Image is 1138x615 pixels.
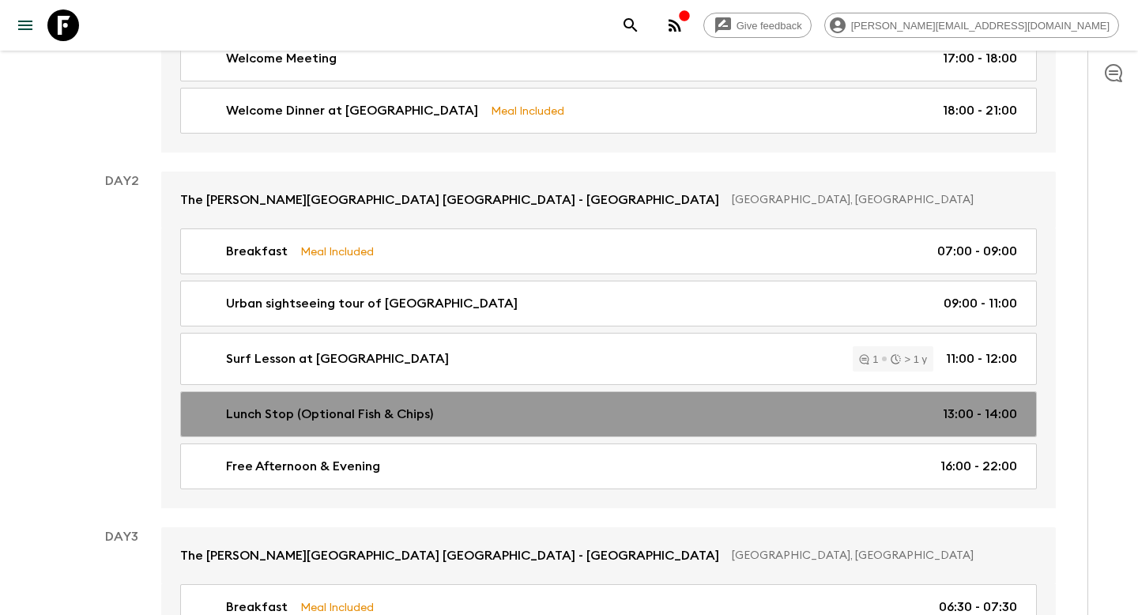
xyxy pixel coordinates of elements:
div: 1 [859,354,878,364]
div: [PERSON_NAME][EMAIL_ADDRESS][DOMAIN_NAME] [824,13,1119,38]
div: > 1 y [891,354,927,364]
a: BreakfastMeal Included07:00 - 09:00 [180,228,1037,274]
p: The [PERSON_NAME][GEOGRAPHIC_DATA] [GEOGRAPHIC_DATA] - [GEOGRAPHIC_DATA] [180,546,719,565]
a: Surf Lesson at [GEOGRAPHIC_DATA]1> 1 y11:00 - 12:00 [180,333,1037,385]
p: 13:00 - 14:00 [943,405,1017,424]
span: [PERSON_NAME][EMAIL_ADDRESS][DOMAIN_NAME] [842,20,1118,32]
p: Lunch Stop (Optional Fish & Chips) [226,405,433,424]
p: 11:00 - 12:00 [946,349,1017,368]
button: search adventures [615,9,646,41]
p: Surf Lesson at [GEOGRAPHIC_DATA] [226,349,449,368]
p: [GEOGRAPHIC_DATA], [GEOGRAPHIC_DATA] [732,548,1024,564]
p: The [PERSON_NAME][GEOGRAPHIC_DATA] [GEOGRAPHIC_DATA] - [GEOGRAPHIC_DATA] [180,191,719,209]
p: Welcome Dinner at [GEOGRAPHIC_DATA] [226,101,478,120]
p: Breakfast [226,242,288,261]
p: Urban sightseeing tour of [GEOGRAPHIC_DATA] [226,294,518,313]
a: The [PERSON_NAME][GEOGRAPHIC_DATA] [GEOGRAPHIC_DATA] - [GEOGRAPHIC_DATA][GEOGRAPHIC_DATA], [GEOGR... [161,527,1056,584]
p: Day 2 [82,172,161,191]
p: Welcome Meeting [226,49,337,68]
p: 09:00 - 11:00 [944,294,1017,313]
a: Welcome Meeting17:00 - 18:00 [180,36,1037,81]
p: [GEOGRAPHIC_DATA], [GEOGRAPHIC_DATA] [732,192,1024,208]
p: 17:00 - 18:00 [943,49,1017,68]
a: Lunch Stop (Optional Fish & Chips)13:00 - 14:00 [180,391,1037,437]
p: 07:00 - 09:00 [937,242,1017,261]
a: The [PERSON_NAME][GEOGRAPHIC_DATA] [GEOGRAPHIC_DATA] - [GEOGRAPHIC_DATA][GEOGRAPHIC_DATA], [GEOGR... [161,172,1056,228]
p: Meal Included [491,102,564,119]
a: Urban sightseeing tour of [GEOGRAPHIC_DATA]09:00 - 11:00 [180,281,1037,326]
a: Free Afternoon & Evening16:00 - 22:00 [180,443,1037,489]
p: Day 3 [82,527,161,546]
a: Welcome Dinner at [GEOGRAPHIC_DATA]Meal Included18:00 - 21:00 [180,88,1037,134]
p: Meal Included [300,243,374,260]
p: 18:00 - 21:00 [943,101,1017,120]
p: 16:00 - 22:00 [940,457,1017,476]
span: Give feedback [728,20,811,32]
a: Give feedback [703,13,812,38]
p: Free Afternoon & Evening [226,457,380,476]
button: menu [9,9,41,41]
